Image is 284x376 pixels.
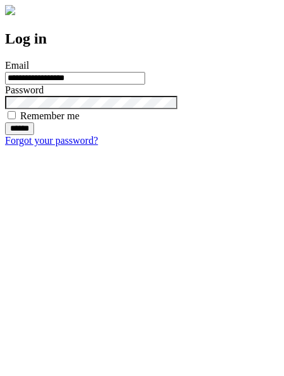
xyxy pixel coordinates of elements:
[5,135,98,146] a: Forgot your password?
[20,110,80,121] label: Remember me
[5,5,15,15] img: logo-4e3dc11c47720685a147b03b5a06dd966a58ff35d612b21f08c02c0306f2b779.png
[5,85,44,95] label: Password
[5,60,29,71] label: Email
[5,30,279,47] h2: Log in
